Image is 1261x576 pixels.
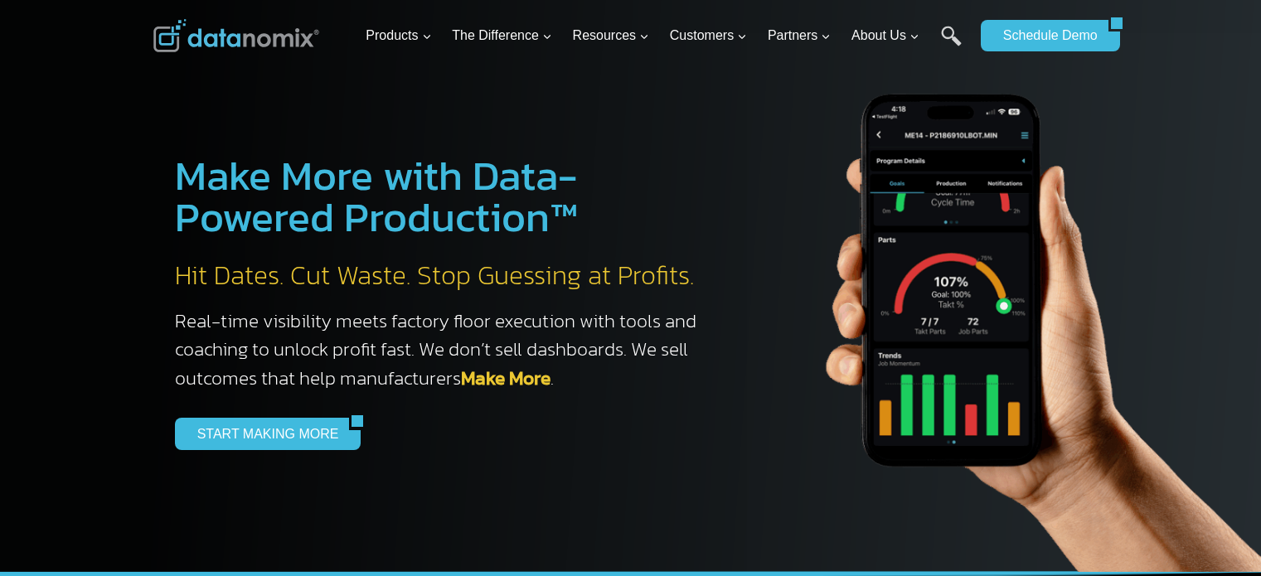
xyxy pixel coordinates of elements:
[768,25,831,46] span: Partners
[573,25,649,46] span: Resources
[175,259,714,293] h2: Hit Dates. Cut Waste. Stop Guessing at Profits.
[941,26,962,63] a: Search
[461,364,550,392] a: Make More
[153,19,319,52] img: Datanomix
[981,20,1108,51] a: Schedule Demo
[851,25,919,46] span: About Us
[366,25,431,46] span: Products
[175,155,714,238] h1: Make More with Data-Powered Production™
[175,418,350,449] a: START MAKING MORE
[670,25,747,46] span: Customers
[452,25,552,46] span: The Difference
[175,307,714,393] h3: Real-time visibility meets factory floor execution with tools and coaching to unlock profit fast....
[359,9,972,63] nav: Primary Navigation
